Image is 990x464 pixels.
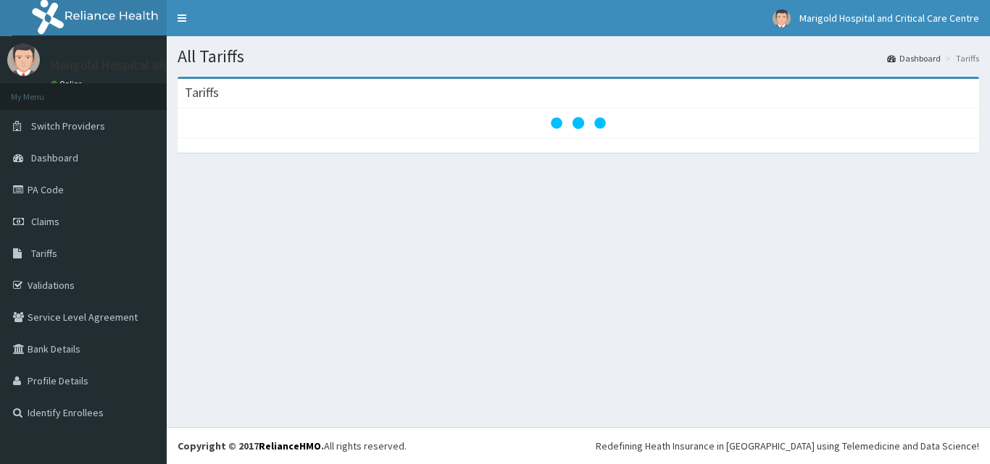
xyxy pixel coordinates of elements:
[31,151,78,164] span: Dashboard
[185,86,219,99] h3: Tariffs
[51,79,86,89] a: Online
[178,47,979,66] h1: All Tariffs
[887,52,941,64] a: Dashboard
[51,59,286,72] p: Marigold Hospital and Critical Care Centre
[799,12,979,25] span: Marigold Hospital and Critical Care Centre
[7,43,40,76] img: User Image
[31,247,57,260] span: Tariffs
[259,439,321,452] a: RelianceHMO
[596,439,979,453] div: Redefining Heath Insurance in [GEOGRAPHIC_DATA] using Telemedicine and Data Science!
[178,439,324,452] strong: Copyright © 2017 .
[549,94,607,152] svg: audio-loading
[942,52,979,64] li: Tariffs
[167,427,990,464] footer: All rights reserved.
[31,119,105,132] span: Switch Providers
[31,215,59,228] span: Claims
[773,9,791,28] img: User Image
